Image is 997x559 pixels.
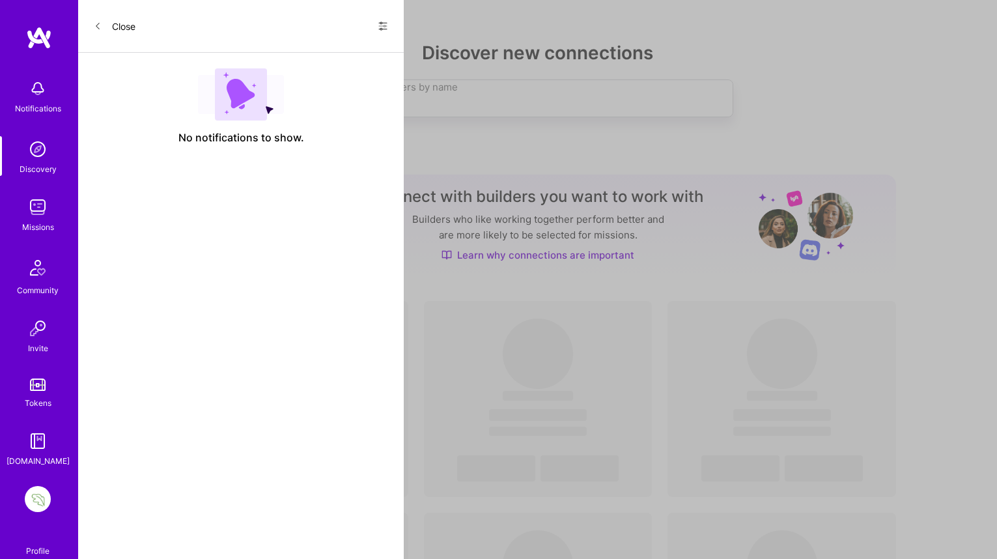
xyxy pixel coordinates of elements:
[178,131,304,145] span: No notifications to show.
[25,76,51,102] img: bell
[28,341,48,355] div: Invite
[30,379,46,391] img: tokens
[21,530,54,556] a: Profile
[17,283,59,297] div: Community
[25,136,51,162] img: discovery
[20,162,57,176] div: Discovery
[25,486,51,512] img: Lettuce Financial
[21,486,54,512] a: Lettuce Financial
[25,396,51,410] div: Tokens
[25,315,51,341] img: Invite
[26,544,49,556] div: Profile
[26,26,52,50] img: logo
[25,194,51,220] img: teamwork
[7,454,70,468] div: [DOMAIN_NAME]
[22,220,54,234] div: Missions
[94,16,135,36] button: Close
[198,68,284,121] img: empty
[22,252,53,283] img: Community
[25,428,51,454] img: guide book
[15,102,61,115] div: Notifications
